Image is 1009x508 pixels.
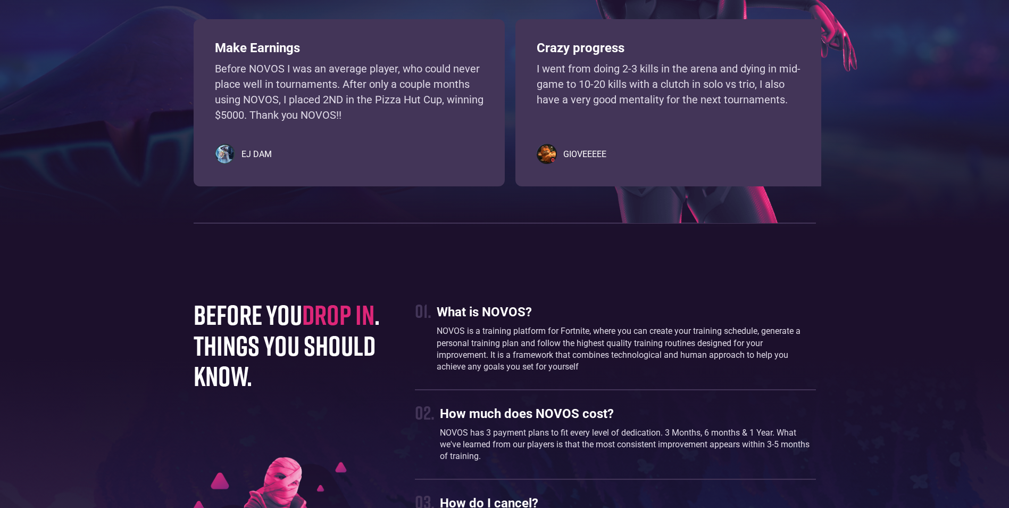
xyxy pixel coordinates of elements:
[440,406,815,422] h3: How much does NOVOS cost?
[302,298,374,331] span: drop in
[437,305,815,320] h3: What is NOVOS?
[437,325,815,373] p: NOVOS is a training platform for Fortnite, where you can create your training schedule, generate ...
[194,299,394,391] h1: before you . things you should know.
[215,40,483,56] h3: Make Earnings
[537,40,805,56] h3: Crazy progress
[241,149,272,160] h5: EJ DAM
[440,427,815,463] p: NOVOS has 3 payment plans to fit every level of dedication. 3 Months, 6 months & 1 Year. What we'...
[415,401,435,424] div: 02.
[194,19,816,179] div: carousel
[563,149,606,160] h5: GIOVEEEEE
[537,61,805,122] p: I went from doing 2-3 kills in the arena and dying in mid-game to 10-20 kills with a clutch in so...
[515,19,827,179] div: 2 of 4
[215,61,483,122] p: Before NOVOS I was an average player, who could never place well in tournaments. After only a cou...
[415,299,431,322] div: 01.
[194,19,505,179] div: 1 of 4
